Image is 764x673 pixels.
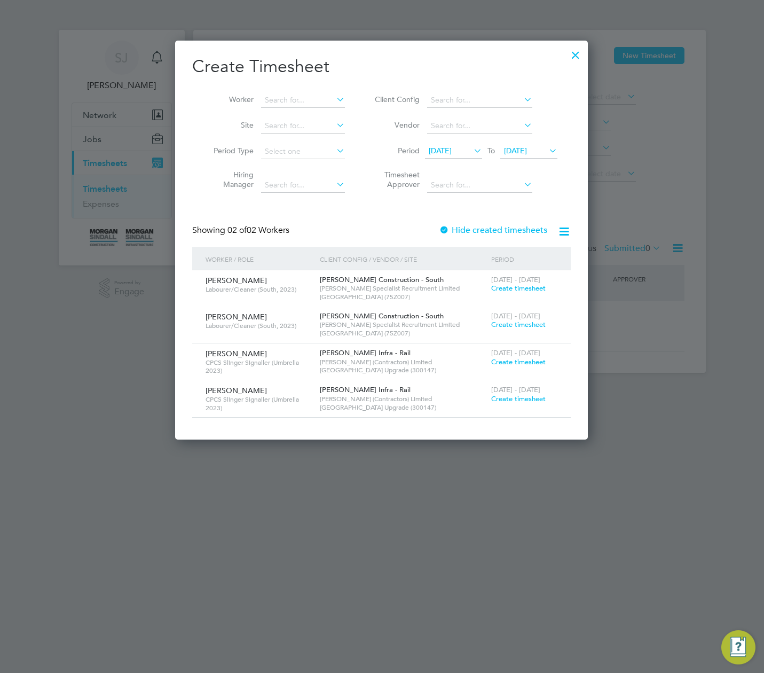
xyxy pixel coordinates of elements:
span: Create timesheet [491,284,546,293]
div: Showing [192,225,292,236]
input: Search for... [427,119,532,134]
span: [PERSON_NAME] Infra - Rail [320,385,411,394]
h2: Create Timesheet [192,56,571,78]
span: [PERSON_NAME] Specialist Recruitment Limited [320,320,486,329]
span: Create timesheet [491,394,546,403]
span: [GEOGRAPHIC_DATA] (75Z007) [320,329,486,338]
label: Period [372,146,420,155]
span: CPCS Slinger Signaller (Umbrella 2023) [206,395,312,412]
span: [GEOGRAPHIC_DATA] (75Z007) [320,293,486,301]
span: [PERSON_NAME] (Contractors) Limited [320,395,486,403]
span: [DATE] [429,146,452,155]
input: Select one [261,144,345,159]
label: Timesheet Approver [372,170,420,189]
span: [DATE] - [DATE] [491,275,540,284]
span: [PERSON_NAME] [206,312,267,322]
span: [PERSON_NAME] (Contractors) Limited [320,358,486,366]
span: To [484,144,498,158]
span: [PERSON_NAME] [206,386,267,395]
label: Hiring Manager [206,170,254,189]
span: [GEOGRAPHIC_DATA] Upgrade (300147) [320,403,486,412]
label: Hide created timesheets [439,225,547,236]
span: 02 Workers [227,225,289,236]
label: Period Type [206,146,254,155]
div: Client Config / Vendor / Site [317,247,489,271]
label: Client Config [372,95,420,104]
span: Create timesheet [491,320,546,329]
input: Search for... [261,119,345,134]
div: Worker / Role [203,247,317,271]
span: [PERSON_NAME] Infra - Rail [320,348,411,357]
input: Search for... [261,178,345,193]
label: Worker [206,95,254,104]
span: [GEOGRAPHIC_DATA] Upgrade (300147) [320,366,486,374]
span: Labourer/Cleaner (South, 2023) [206,322,312,330]
div: Period [489,247,560,271]
span: [DATE] - [DATE] [491,385,540,394]
span: [PERSON_NAME] [206,276,267,285]
span: Labourer/Cleaner (South, 2023) [206,285,312,294]
span: [PERSON_NAME] [206,349,267,358]
span: CPCS Slinger Signaller (Umbrella 2023) [206,358,312,375]
span: 02 of [227,225,247,236]
span: [PERSON_NAME] Construction - South [320,311,444,320]
input: Search for... [427,178,532,193]
label: Vendor [372,120,420,130]
span: Create timesheet [491,357,546,366]
span: [DATE] [504,146,527,155]
span: [DATE] - [DATE] [491,311,540,320]
span: [PERSON_NAME] Construction - South [320,275,444,284]
input: Search for... [427,93,532,108]
span: [DATE] - [DATE] [491,348,540,357]
button: Engage Resource Center [721,630,755,664]
span: [PERSON_NAME] Specialist Recruitment Limited [320,284,486,293]
input: Search for... [261,93,345,108]
label: Site [206,120,254,130]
